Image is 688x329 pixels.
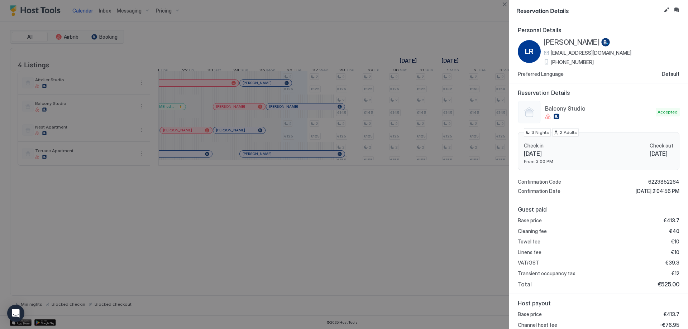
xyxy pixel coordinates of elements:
[7,305,24,322] div: Open Intercom Messenger
[544,38,600,47] span: [PERSON_NAME]
[518,188,560,194] span: Confirmation Date
[518,89,679,96] span: Reservation Details
[518,228,547,234] span: Cleaning fee
[636,188,679,194] span: [DATE] 2:04:56 PM
[650,150,673,157] span: [DATE]
[518,281,532,288] span: Total
[551,50,631,56] span: [EMAIL_ADDRESS][DOMAIN_NAME]
[524,159,553,164] span: From 3:00 PM
[662,71,679,77] span: Default
[669,228,679,234] span: €40
[671,249,679,256] span: €10
[551,59,594,66] span: [PHONE_NUMBER]
[518,206,679,213] span: Guest paid
[518,71,564,77] span: Preferred Language
[665,260,679,266] span: €39.3
[662,6,671,14] button: Edit reservation
[672,270,679,277] span: €12
[664,217,679,224] span: €413.7
[525,46,534,57] span: LR
[518,260,539,266] span: VAT/GST
[516,6,661,15] span: Reservation Details
[524,150,553,157] span: [DATE]
[650,142,673,149] span: Check out
[671,238,679,245] span: €10
[518,217,542,224] span: Base price
[648,179,679,185] span: 6223852264
[531,129,549,136] span: 3 Nights
[518,311,542,318] span: Base price
[658,281,679,288] span: €525.00
[518,249,541,256] span: Linens fee
[518,26,679,34] span: Personal Details
[658,109,678,115] span: Accepted
[518,322,557,328] span: Channel host fee
[524,142,553,149] span: Check in
[664,311,679,318] span: €413.7
[545,105,653,112] span: Balcony Studio
[518,179,561,185] span: Confirmation Code
[518,300,679,307] span: Host payout
[560,129,577,136] span: 2 Adults
[518,270,575,277] span: Transient occupancy tax
[660,322,679,328] span: -€76.95
[518,238,540,245] span: Towel fee
[672,6,681,14] button: Inbox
